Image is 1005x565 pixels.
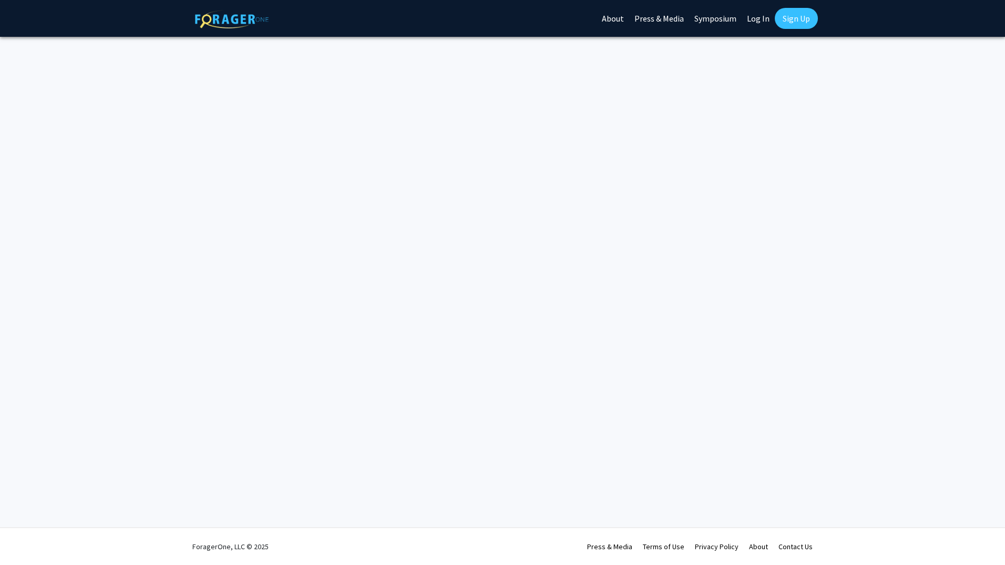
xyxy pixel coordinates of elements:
[192,528,269,565] div: ForagerOne, LLC © 2025
[195,10,269,28] img: ForagerOne Logo
[587,542,632,551] a: Press & Media
[695,542,739,551] a: Privacy Policy
[775,8,818,29] a: Sign Up
[749,542,768,551] a: About
[778,542,813,551] a: Contact Us
[643,542,684,551] a: Terms of Use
